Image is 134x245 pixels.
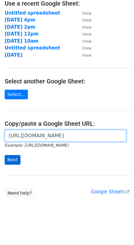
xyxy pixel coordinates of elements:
a: [DATE] 4pm [5,17,35,23]
a: [DATE] [5,52,22,58]
a: View [76,38,92,44]
h4: Select another Google Sheet: [5,78,129,85]
a: [DATE] 12pm [5,31,39,37]
input: Paste your Google Sheet URL here [5,130,126,142]
a: View [76,31,92,37]
small: View [82,46,92,50]
a: View [76,24,92,30]
a: View [76,17,92,23]
iframe: Chat Widget [103,215,134,245]
a: Google Sheets [91,189,129,195]
a: [DATE] 2pm [5,24,35,30]
a: View [76,45,92,51]
a: Untitled spreadsheet [5,10,60,16]
a: View [76,52,92,58]
a: [DATE] 10am [5,38,38,44]
small: View [82,25,92,30]
h4: Copy/paste a Google Sheet URL: [5,120,129,127]
input: Next [5,155,20,165]
a: Select... [5,90,28,99]
small: View [82,39,92,44]
small: View [82,53,92,58]
a: View [76,10,92,16]
small: View [82,11,92,16]
small: View [82,18,92,22]
a: Need help? [5,188,35,198]
small: Example: [URL][DOMAIN_NAME] [5,143,68,148]
small: View [82,32,92,36]
a: Untitled spreadsheet [5,45,60,51]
